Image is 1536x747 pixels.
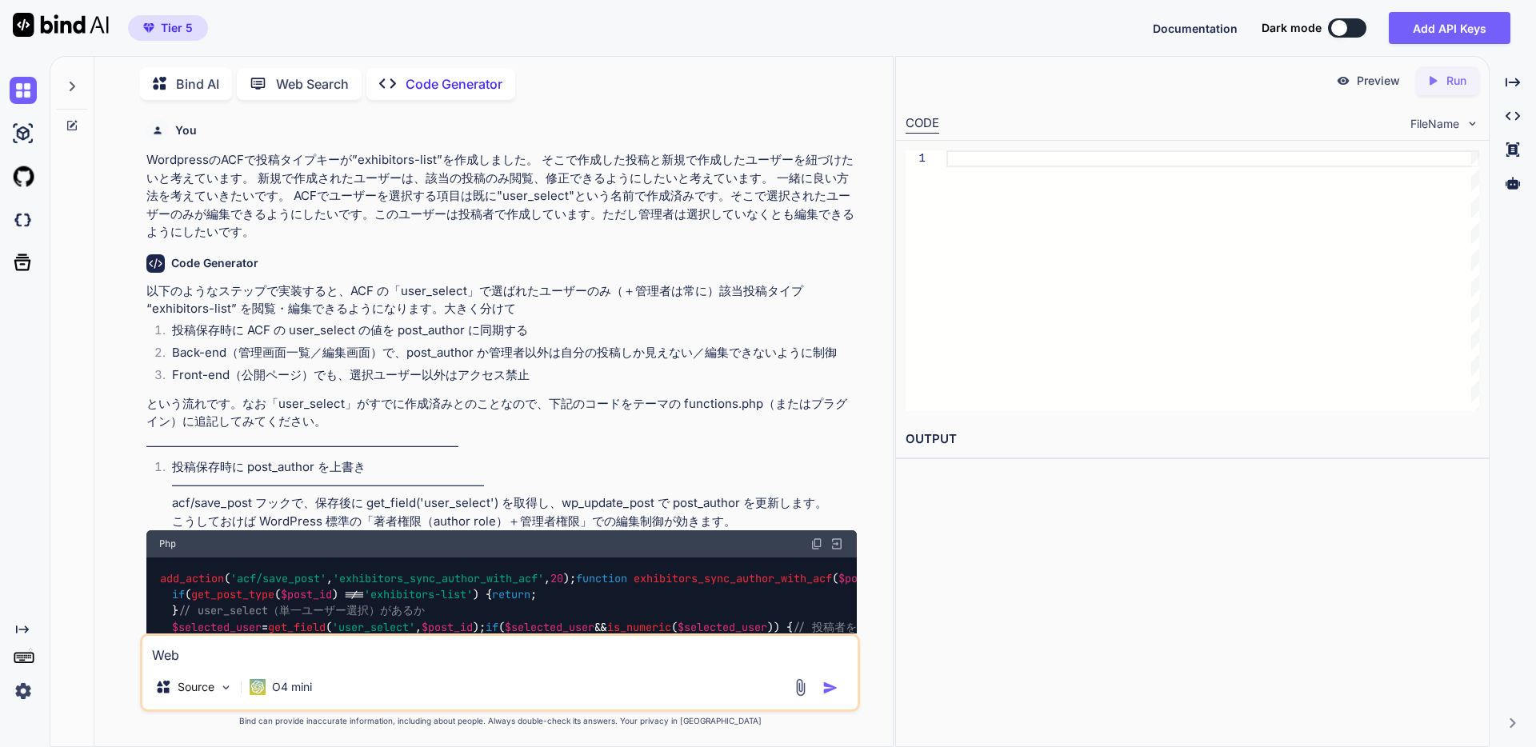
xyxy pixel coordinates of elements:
span: // 投稿者を上書き [793,620,890,634]
p: Web Search [276,74,349,94]
span: exhibitors_sync_author_with_acf [634,571,832,585]
span: ( ) [576,571,896,585]
img: githubLight [10,163,37,190]
span: $selected_user [172,620,262,634]
span: function [576,571,627,585]
div: CODE [906,114,939,134]
span: is_numeric [607,620,671,634]
span: $post_id [422,620,473,634]
button: Documentation [1153,20,1238,37]
li: Front-end（公開ページ）でも、選択ユーザー以外はアクセス禁止 [159,366,857,389]
p: ―――――――――――――――――――――――――― [146,437,857,456]
img: preview [1336,74,1350,88]
h2: OUTPUT [896,421,1489,458]
h6: Code Generator [171,255,258,271]
span: FileName [1410,116,1459,132]
img: Pick Models [219,681,233,694]
li: 投稿保存時に post_author を上書き ―――――――――――――――――――――――――― acf/save_post フックで、保存後に get_field('user_select... [159,458,857,530]
span: $selected_user [678,620,767,634]
span: 'user_select' [332,620,415,634]
img: icon [822,680,838,696]
img: settings [10,677,37,705]
p: 以下のようなステップで実装すると、ACF の「user_select」で選ばれたユーザーのみ（＋管理者は常に）該当投稿タイプ “exhibitors-list” を閲覧・編集できるようになります... [146,282,857,318]
span: if [486,620,498,634]
p: という流れです。なお「user_select」がすでに作成済みとのことなので、下記のコードをテーマの functions.php（またはプラグイン）に追記してみてください。 [146,395,857,431]
span: Documentation [1153,22,1238,35]
span: 20 [550,571,563,585]
span: Tier 5 [161,20,193,36]
p: Source [178,679,214,695]
span: 'exhibitors_sync_author_with_acf' [333,571,544,585]
span: $post_id [281,587,332,601]
img: ai-studio [10,120,37,147]
span: get_field [268,620,326,634]
img: copy [810,537,823,550]
span: Dark mode [1262,20,1322,36]
p: Preview [1357,73,1400,89]
img: premium [143,23,154,33]
img: darkCloudIdeIcon [10,206,37,234]
span: $selected_user [505,620,594,634]
img: attachment [791,678,810,697]
h6: You [175,122,197,138]
span: 'exhibitors-list' [364,587,473,601]
span: Php [159,537,176,550]
img: chevron down [1466,117,1479,130]
span: $post_id [838,571,890,585]
code: ( , , ); { ( ( ) !== ) { ; } = ( , ); ( && ( )) { ([ => , => ( ), ]); } } [159,570,1166,701]
span: // user_select（単一ユーザー選択）があるか [178,604,425,618]
li: 投稿保存時に ACF の user_select の値を post_author に同期する [159,322,857,344]
div: 1 [906,150,926,167]
img: chat [10,77,37,104]
li: Back-end（管理画面一覧／編集画面）で、post_author か管理者以外は自分の投稿しか見えない／編集できないように制御 [159,344,857,366]
p: Bind AI [176,74,219,94]
span: get_post_type [191,587,274,601]
span: add_action [160,571,224,585]
img: Bind AI [13,13,109,37]
img: Open in Browser [830,537,844,551]
span: if [172,587,185,601]
p: Run [1446,73,1466,89]
button: Add API Keys [1389,12,1510,44]
p: O4 mini [272,679,312,695]
p: WordpressのACFで投稿タイプキーが”exhibitors-list”を作成しました。 そこで作成した投稿と新規で作成したユーザーを紐づけたいと考えています。 新規で作成されたユーザーは... [146,151,857,242]
p: Code Generator [406,74,502,94]
button: premiumTier 5 [128,15,208,41]
span: 'acf/save_post' [230,571,326,585]
img: O4 mini [250,679,266,695]
span: return [492,587,530,601]
p: Bind can provide inaccurate information, including about people. Always double-check its answers.... [140,715,860,727]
